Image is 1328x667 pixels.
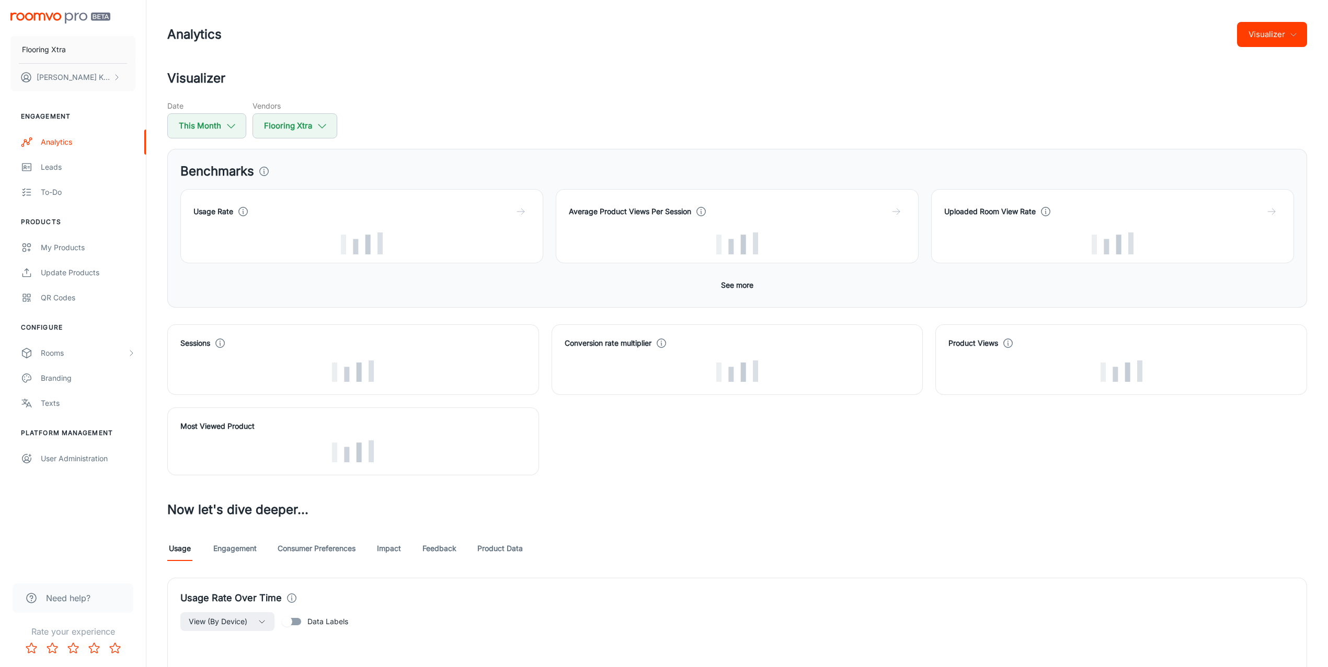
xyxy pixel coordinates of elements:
[253,113,337,138] button: Flooring Xtra
[41,161,135,173] div: Leads
[105,638,125,659] button: Rate 5 star
[477,536,523,561] a: Product Data
[167,500,1307,519] h3: Now let's dive deeper...
[565,337,651,349] h4: Conversion rate multiplier
[167,69,1307,88] h2: Visualizer
[10,13,110,24] img: Roomvo PRO Beta
[253,100,337,111] h5: Vendors
[180,337,210,349] h4: Sessions
[41,267,135,278] div: Update Products
[948,337,998,349] h4: Product Views
[180,612,274,631] button: View (By Device)
[716,232,758,254] img: Loading
[10,36,135,63] button: Flooring Xtra
[37,72,110,83] p: [PERSON_NAME] Khurana
[10,64,135,91] button: [PERSON_NAME] Khurana
[167,536,192,561] a: Usage
[944,206,1036,217] h4: Uploaded Room View Rate
[21,638,42,659] button: Rate 1 star
[22,44,66,55] p: Flooring Xtra
[332,440,374,462] img: Loading
[717,276,758,295] button: See more
[41,347,127,359] div: Rooms
[376,536,402,561] a: Impact
[41,453,135,464] div: User Administration
[41,242,135,253] div: My Products
[1092,232,1134,254] img: Loading
[167,25,222,44] h1: Analytics
[180,162,254,181] h3: Benchmarks
[716,360,758,382] img: Loading
[41,136,135,148] div: Analytics
[278,536,356,561] a: Consumer Preferences
[41,397,135,409] div: Texts
[189,615,247,628] span: View (By Device)
[422,536,456,561] a: Feedback
[1237,22,1307,47] button: Visualizer
[569,206,691,217] h4: Average Product Views Per Session
[46,592,90,604] span: Need help?
[41,186,135,198] div: To-do
[193,206,233,217] h4: Usage Rate
[341,232,383,254] img: Loading
[180,420,526,432] h4: Most Viewed Product
[42,638,63,659] button: Rate 2 star
[180,591,282,605] h4: Usage Rate Over Time
[213,536,257,561] a: Engagement
[63,638,84,659] button: Rate 3 star
[167,100,246,111] h5: Date
[1101,360,1142,382] img: Loading
[307,616,348,627] span: Data Labels
[84,638,105,659] button: Rate 4 star
[167,113,246,138] button: This Month
[332,360,374,382] img: Loading
[41,372,135,384] div: Branding
[41,292,135,303] div: QR Codes
[8,625,138,638] p: Rate your experience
